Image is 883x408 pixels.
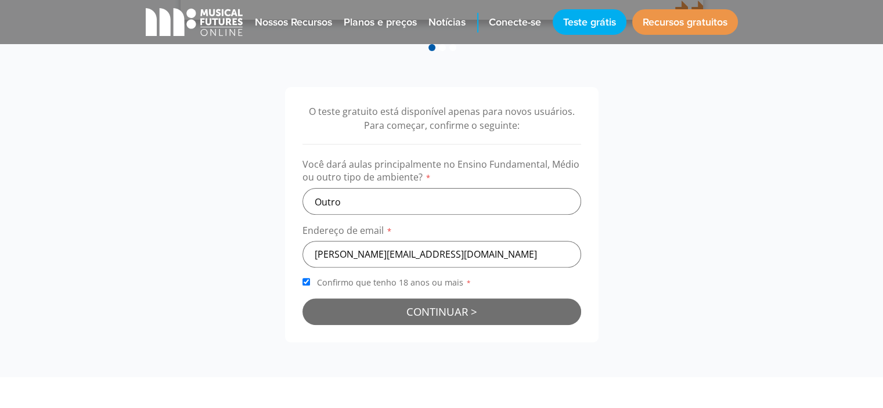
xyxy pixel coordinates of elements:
font: O teste gratuito está disponível apenas para novos usuários. Para começar, confirme o seguinte: [309,105,575,132]
font: Teste grátis [563,16,616,28]
font: Você dará aulas principalmente no Ensino Fundamental, Médio ou outro tipo de ambiente? [302,158,579,183]
font: Endereço de email [302,224,384,237]
font: Conecte-se [489,16,541,28]
font: Continuar > [406,304,477,319]
a: Teste grátis [553,9,626,35]
font: Confirmo que tenho 18 anos ou mais [317,277,463,288]
font: Notícias [428,16,466,28]
a: Recursos gratuitos [632,9,738,35]
font: Nossos Recursos [255,16,332,28]
button: Continuar > [302,298,581,325]
input: Confirmo que tenho 18 anos ou mais* [302,278,310,286]
font: Recursos gratuitos [643,16,727,28]
font: Planos e preços [344,16,417,28]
